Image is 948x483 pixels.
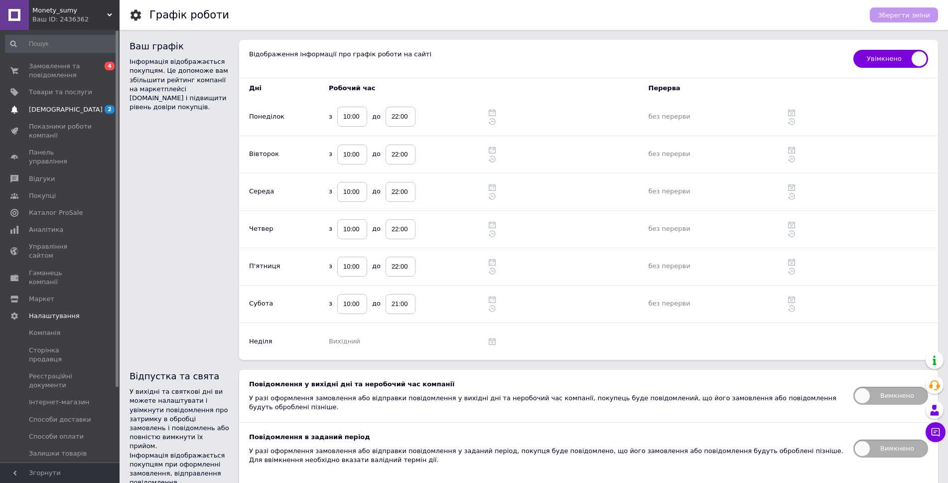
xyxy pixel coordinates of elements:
[29,174,55,183] span: Відгуки
[130,387,229,451] p: У вихідні та святкові дні ви можете налаштувати і увімкнути повідомлення про затримку в обробці з...
[249,50,843,68] div: Відображення інформації про графік роботи на сайті
[29,88,92,97] span: Товари та послуги
[105,62,115,70] span: 4
[29,449,87,458] span: Залишки товарів
[29,62,92,80] span: Замовлення та повідомлення
[130,57,229,112] p: Інформація відображається покупцям. Це допоможе вам збільшити рейтинг компанії на маркетплейсі [D...
[29,312,80,321] span: Налаштування
[239,322,299,360] td: Неділя
[319,78,469,98] th: Робочий час
[29,295,54,304] span: Маркет
[32,15,120,24] div: Ваш ID: 2436362
[130,40,229,52] h2: Ваш графік
[105,105,115,114] span: 2
[32,6,107,15] span: Monety_sumy
[239,98,299,136] td: Понеділок
[29,269,92,287] span: Гаманець компанії
[239,136,299,173] td: Вівторок
[639,78,789,98] th: Перерва
[649,225,690,232] span: без перерви
[29,191,56,200] span: Покупці
[29,415,91,424] span: Способи доставки
[853,50,928,68] span: Увімкнено
[329,145,332,163] span: з
[249,433,843,442] div: Повідомлення в заданий період
[29,328,60,337] span: Компанія
[372,220,381,238] span: до
[649,300,690,307] span: без перерви
[29,372,92,390] span: Реєстраційні документи
[249,447,843,465] div: У разі оформлення замовлення або відправки повідомлення у заданий період, покупця буде повідомлен...
[29,242,92,260] span: Управління сайтом
[5,35,118,53] input: Пошук
[249,380,843,389] div: Повідомлення у вихідні дні та неробочий час компанії
[853,440,928,458] span: Вимкнено
[372,108,381,126] span: до
[926,422,946,442] button: Чат з покупцем
[130,370,229,382] h2: Відпустка та свята
[372,295,381,313] span: до
[372,145,381,163] span: до
[29,105,103,114] span: [DEMOGRAPHIC_DATA]
[29,122,92,140] span: Показники роботи компанії
[29,398,89,407] span: Інтернет-магазин
[29,432,84,441] span: Способи оплати
[239,285,299,322] td: Субота
[329,295,332,313] span: з
[372,257,381,275] span: до
[249,394,843,412] div: У разі оформлення замовлення або відправки повідомлення у вихідні дні та неробочий час компанії, ...
[329,108,332,126] span: з
[239,210,299,248] td: Четвер
[29,346,92,364] span: Сторінка продавця
[329,182,332,200] span: з
[649,187,690,195] span: без перерви
[149,9,229,21] h1: Графік роботи
[372,182,381,200] span: до
[29,148,92,166] span: Панель управління
[239,248,299,285] td: П'ятниця
[853,387,928,405] span: Вимкнено
[329,337,360,345] span: Вихідний
[329,220,332,238] span: з
[239,78,299,98] th: Дні
[649,113,690,120] span: без перерви
[649,262,690,270] span: без перерви
[649,150,690,158] span: без перерви
[329,257,332,275] span: з
[239,173,299,210] td: Середа
[29,225,63,234] span: Аналітика
[29,208,83,217] span: Каталог ProSale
